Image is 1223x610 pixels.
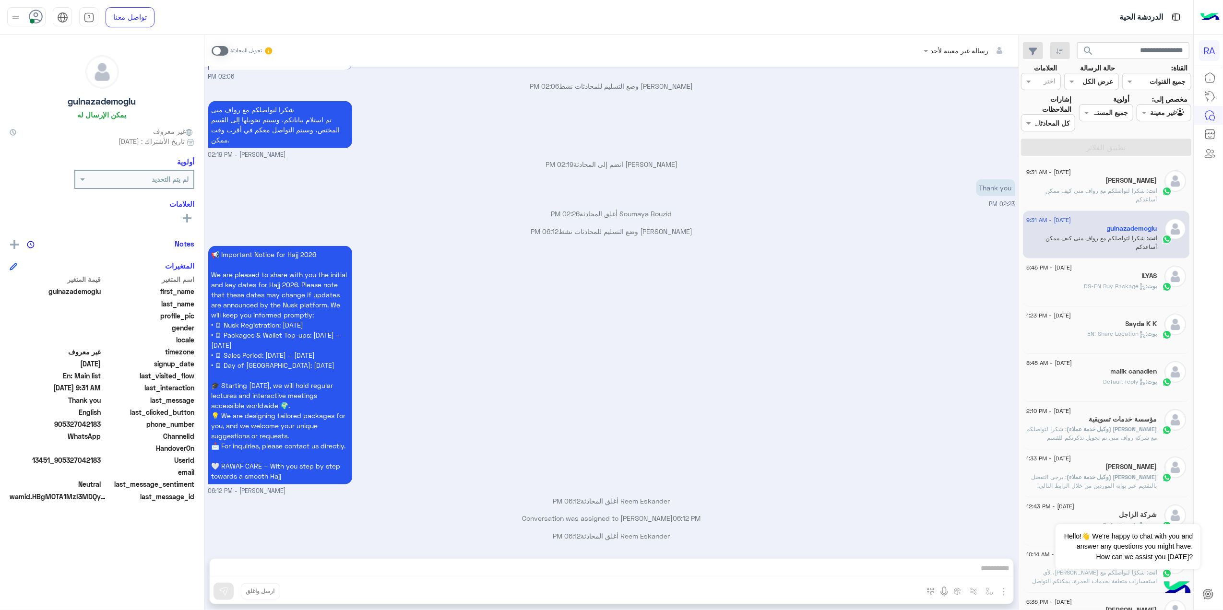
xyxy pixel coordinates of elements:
[530,82,559,90] span: 02:06 PM
[1162,235,1172,244] img: WhatsApp
[1142,272,1157,280] h5: ILYAS
[103,383,195,393] span: last_interaction
[10,479,101,489] span: 0
[10,419,101,429] span: 905327042183
[208,159,1015,169] p: [PERSON_NAME] انضم إلى المحادثة
[1164,409,1186,431] img: defaultAdmin.png
[1067,473,1157,481] span: [PERSON_NAME] (وكيل خدمة عملاء)
[103,359,195,369] span: signup_date
[103,395,195,405] span: last_message
[177,157,194,166] h6: أولوية
[1148,330,1157,337] span: بوت
[208,513,1015,523] p: Conversation was assigned to [PERSON_NAME]
[1162,425,1172,435] img: WhatsApp
[1162,282,1172,292] img: WhatsApp
[103,407,195,417] span: last_clicked_button
[1044,76,1057,88] div: اختر
[10,467,101,477] span: null
[10,335,101,345] span: null
[1026,454,1071,463] span: [DATE] - 1:33 PM
[208,81,1015,91] p: [PERSON_NAME] وضع التسليم للمحادثات نشط
[1113,94,1129,104] label: أولوية
[10,407,101,417] span: English
[1152,94,1187,104] label: مخصص إلى:
[10,359,101,369] span: 2025-09-08T11:04:25.924Z
[1034,63,1057,73] label: العلامات
[208,246,352,484] p: 8/9/2025, 6:12 PM
[10,371,101,381] span: En: Main list
[103,323,195,333] span: gender
[1026,598,1072,606] span: [DATE] - 6:35 PM
[208,151,286,160] span: [PERSON_NAME] - 02:19 PM
[1162,377,1172,387] img: WhatsApp
[103,479,195,489] span: last_message_sentiment
[1170,11,1182,23] img: tab
[208,226,1015,236] p: [PERSON_NAME] وضع التسليم للمحادثات نشط
[103,455,195,465] span: UserId
[1164,218,1186,240] img: defaultAdmin.png
[1026,216,1071,224] span: [DATE] - 9:31 AM
[1083,45,1094,57] span: search
[1200,7,1220,27] img: Logo
[673,514,701,522] span: 06:12 PM
[1084,282,1148,290] span: : DS-EN Buy Package
[10,443,101,453] span: null
[208,496,1015,506] p: Reem Eskander أغلق المحادثة
[208,531,1015,541] p: Reem Eskander أغلق المحادثة
[208,487,286,496] span: [PERSON_NAME] - 06:12 PM
[10,431,101,441] span: 2
[1046,235,1157,250] span: شكرا لتواصلكم مع رواف منى كيف ممكن أساعدكم
[546,160,573,168] span: 02:19 PM
[103,335,195,345] span: locale
[10,395,101,405] span: Thank you
[68,96,136,107] h5: gulnazademoglu
[1077,42,1101,63] button: search
[10,492,106,502] span: wamid.HBgMOTA1MzI3MDQyMTgzFQIAEhggQTVDREY3NjBFMkRBOTFCNEZGNEUwQUQ1QTMyNEE5RTEA
[230,47,262,55] small: تحويل المحادثة
[10,455,101,465] span: 13451_905327042183
[10,286,101,296] span: gulnazademoglu
[103,311,195,321] span: profile_pic
[989,200,1015,208] span: 02:23 PM
[1149,187,1157,194] span: انت
[1164,314,1186,335] img: defaultAdmin.png
[1104,378,1148,385] span: : Default reply
[106,7,154,27] a: تواصل معنا
[1149,235,1157,242] span: انت
[10,383,101,393] span: 2025-09-09T06:31:34.136805Z
[165,261,194,270] h6: المتغيرات
[175,239,194,248] h6: Notes
[1161,572,1194,605] img: hulul-logo.png
[1080,63,1115,73] label: حالة الرسالة
[103,467,195,477] span: email
[208,101,352,148] p: 8/9/2025, 2:19 PM
[10,240,19,249] img: add
[153,126,194,136] span: غير معروف
[1148,378,1157,385] span: بوت
[1106,176,1157,185] h5: KAMIL HUSAIN
[1107,224,1157,233] h5: gulnazademoglu
[10,274,101,284] span: قيمة المتغير
[10,199,194,208] h6: العلامات
[1032,473,1157,498] span: يرجى التفضل بالتقديم عبر بوابة الموردين من خلال الرابط التالي: https://haj.rawafmina.sa/web/signu...
[27,241,35,248] img: notes
[79,7,98,27] a: tab
[1026,168,1071,176] span: [DATE] - 9:31 AM
[1162,187,1172,196] img: WhatsApp
[1164,266,1186,287] img: defaultAdmin.png
[1021,94,1072,115] label: إشارات الملاحظات
[57,12,68,23] img: tab
[1199,40,1220,61] div: RA
[1162,473,1172,482] img: WhatsApp
[1162,330,1172,340] img: WhatsApp
[531,227,558,235] span: 06:12 PM
[86,56,119,88] img: defaultAdmin.png
[1164,457,1186,478] img: defaultAdmin.png
[10,347,101,357] span: غير معروف
[553,497,581,505] span: 06:12 PM
[1026,550,1073,559] span: [DATE] - 10:14 AM
[1119,11,1163,24] p: الدردشة الحية
[1067,425,1157,433] span: [PERSON_NAME] (وكيل خدمة عملاء)
[103,431,195,441] span: ChannelId
[10,323,101,333] span: null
